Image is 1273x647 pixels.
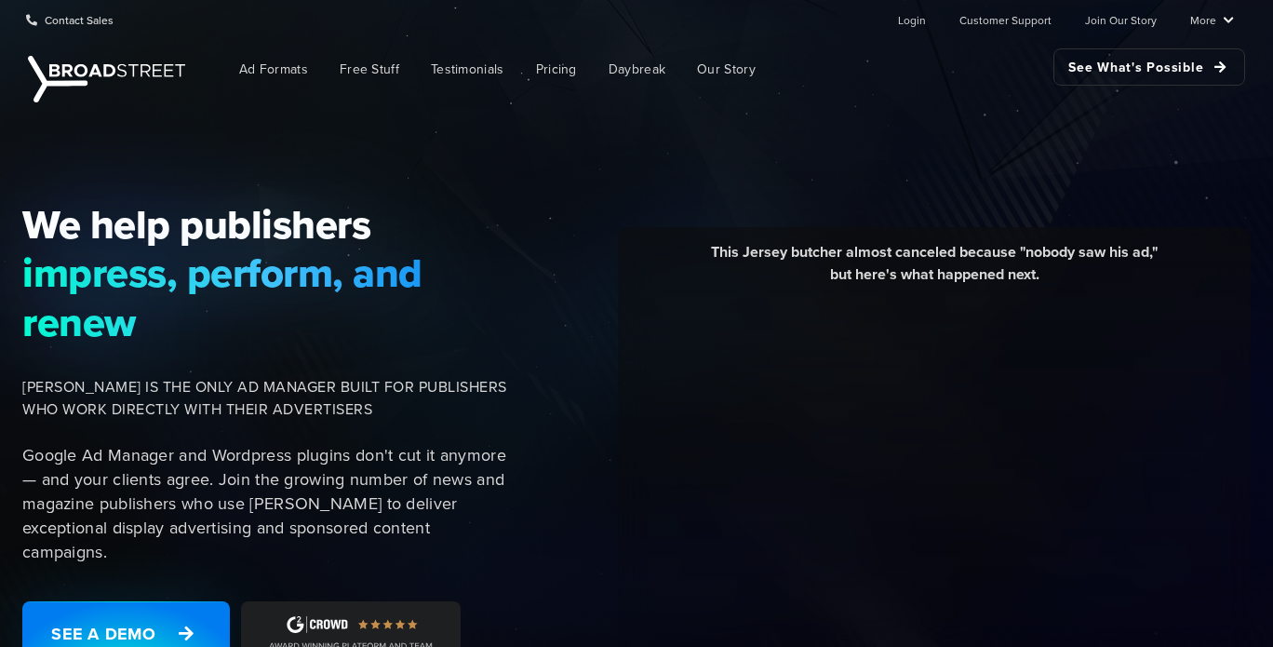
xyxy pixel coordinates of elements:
[697,60,756,79] span: Our Story
[28,56,185,102] img: Broadstreet | The Ad Manager for Small Publishers
[1190,1,1234,38] a: More
[326,48,413,90] a: Free Stuff
[1085,1,1157,38] a: Join Our Story
[898,1,926,38] a: Login
[431,60,504,79] span: Testimonials
[522,48,591,90] a: Pricing
[609,60,665,79] span: Daybreak
[340,60,399,79] span: Free Stuff
[536,60,577,79] span: Pricing
[22,200,510,249] span: We help publishers
[683,48,770,90] a: Our Story
[1053,48,1245,86] a: See What's Possible
[417,48,518,90] a: Testimonials
[959,1,1052,38] a: Customer Support
[225,48,322,90] a: Ad Formats
[195,39,1245,100] nav: Main
[632,241,1237,300] div: This Jersey butcher almost canceled because "nobody saw his ad," but here's what happened next.
[239,60,308,79] span: Ad Formats
[22,443,510,564] p: Google Ad Manager and Wordpress plugins don't cut it anymore — and your clients agree. Join the g...
[595,48,679,90] a: Daybreak
[22,249,510,346] span: impress, perform, and renew
[26,1,114,38] a: Contact Sales
[632,300,1237,640] iframe: YouTube video player
[22,376,510,421] span: [PERSON_NAME] IS THE ONLY AD MANAGER BUILT FOR PUBLISHERS WHO WORK DIRECTLY WITH THEIR ADVERTISERS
